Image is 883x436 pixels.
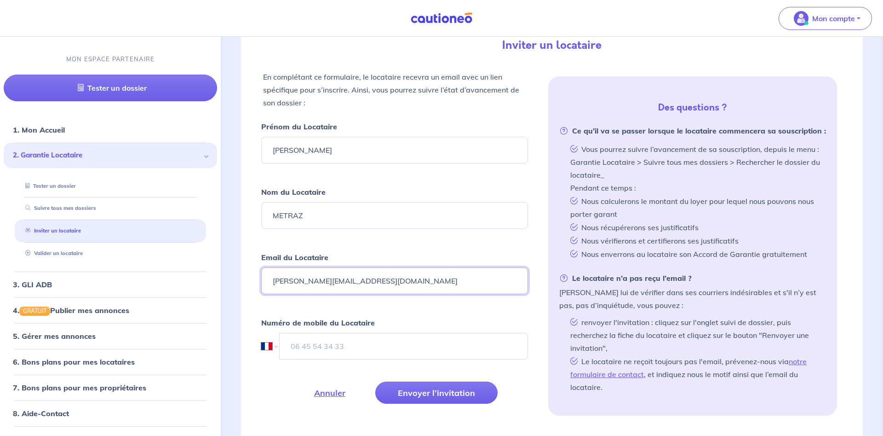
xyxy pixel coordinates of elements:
[552,102,833,113] h5: Des questions ?
[4,143,217,168] div: 2. Garantie Locataire
[292,382,368,404] button: Annuler
[263,70,526,109] p: En complétant ce formulaire, le locataire recevra un email avec un lien spécifique pour s’inscrir...
[15,223,206,238] div: Inviter un locataire
[66,55,155,64] p: MON ESPACE PARTENAIRE
[375,382,498,404] button: Envoyer l’invitation
[4,404,217,423] div: 8. Aide-Contact
[794,11,808,26] img: illu_account_valid_menu.svg
[261,267,528,294] input: Ex : john.doe@gmail.com
[13,306,129,315] a: 4.GRATUITPublier mes annonces
[261,187,326,197] strong: Nom du Locataire
[13,383,146,392] a: 7. Bons plans pour mes propriétaires
[261,318,375,327] strong: Numéro de mobile du Locataire
[4,275,217,294] div: 3. GLI ADB
[22,182,76,189] a: Tester un dossier
[567,142,826,194] li: Vous pourrez suivre l’avancement de sa souscription, depuis le menu : Garantie Locataire > Suivre...
[4,378,217,397] div: 7. Bons plans pour mes propriétaires
[567,355,826,394] li: Le locataire ne reçoit toujours pas l'email, prévenez-nous via , et indiquez nous le motif ainsi ...
[559,272,692,285] strong: Le locataire n’a pas reçu l’email ?
[567,221,826,234] li: Nous récupérerons ses justificatifs
[4,353,217,371] div: 6. Bons plans pour mes locataires
[13,280,52,289] a: 3. GLI ADB
[4,327,217,345] div: 5. Gérer mes annonces
[261,122,337,131] strong: Prénom du Locataire
[559,124,826,137] strong: Ce qu’il va se passer lorsque le locataire commencera sa souscription :
[559,272,826,394] li: [PERSON_NAME] lui de vérifier dans ses courriers indésirables et s'il n’y est pas, pas d’inquiétu...
[4,301,217,320] div: 4.GRATUITPublier mes annonces
[13,409,69,418] a: 8. Aide-Contact
[779,7,872,30] button: illu_account_valid_menu.svgMon compte
[812,13,855,24] p: Mon compte
[567,234,826,247] li: Nous vérifierons et certifierons ses justificatifs
[567,247,826,261] li: Nous enverrons au locataire son Accord de Garantie gratuitement
[15,246,206,261] div: Valider un locataire
[261,202,528,229] input: Ex : Durand
[13,331,96,341] a: 5. Gérer mes annonces
[567,315,826,355] li: renvoyer l'invitation : cliquez sur l'onglet suivi de dossier, puis recherchez la fiche du locata...
[4,121,217,139] div: 1. Mon Accueil
[15,178,206,193] div: Tester un dossier
[22,205,96,211] a: Suivre tous mes dossiers
[261,137,528,163] input: Ex : John
[4,75,217,101] a: Tester un dossier
[13,150,201,161] span: 2. Garantie Locataire
[407,12,476,24] img: Cautioneo
[15,201,206,216] div: Suivre tous mes dossiers
[567,194,826,221] li: Nous calculerons le montant du loyer pour lequel nous pouvons nous porter garant
[261,253,328,262] strong: Email du Locataire
[22,227,81,234] a: Inviter un locataire
[405,39,699,52] h4: Inviter un locataire
[13,125,65,134] a: 1. Mon Accueil
[22,250,83,256] a: Valider un locataire
[13,357,135,366] a: 6. Bons plans pour mes locataires
[279,333,528,360] input: 06 45 54 34 33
